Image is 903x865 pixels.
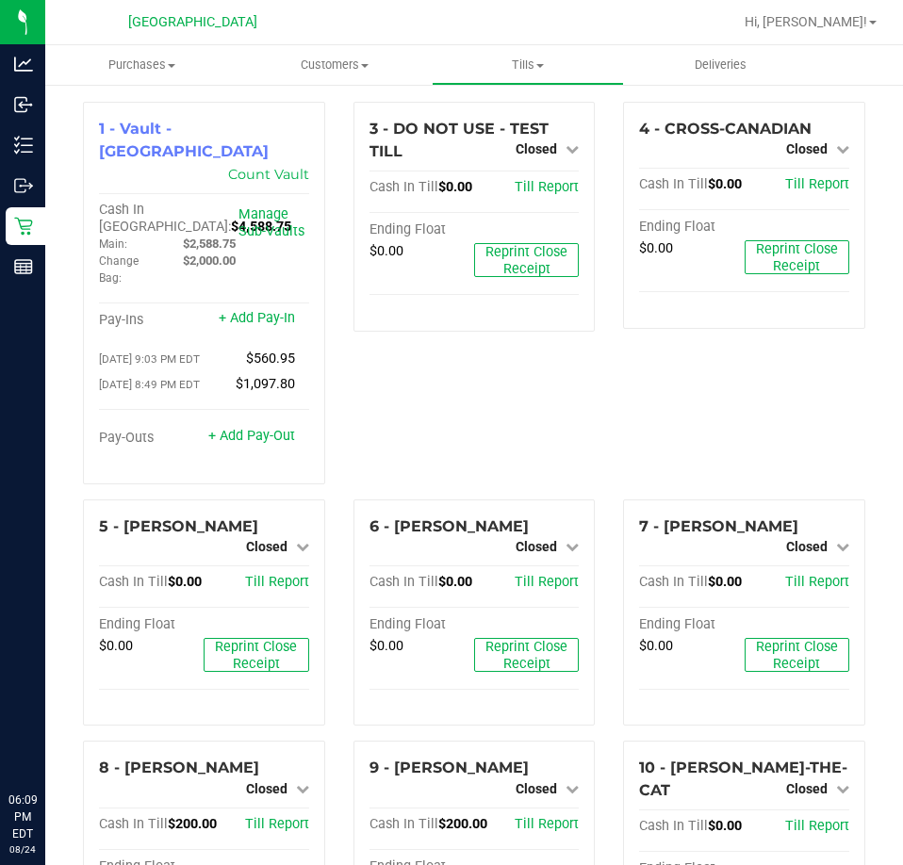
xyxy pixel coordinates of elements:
[14,257,33,276] inline-svg: Reports
[669,57,772,73] span: Deliveries
[99,378,200,391] span: [DATE] 8:49 PM EDT
[239,57,431,73] span: Customers
[639,759,847,799] span: 10 - [PERSON_NAME]-THE-CAT
[515,816,579,832] a: Till Report
[369,517,529,535] span: 6 - [PERSON_NAME]
[183,253,236,268] span: $2,000.00
[785,574,849,590] a: Till Report
[438,179,472,195] span: $0.00
[245,816,309,832] a: Till Report
[786,539,828,554] span: Closed
[99,312,204,329] div: Pay-Ins
[369,243,403,259] span: $0.00
[369,221,474,238] div: Ending Float
[14,95,33,114] inline-svg: Inbound
[246,781,287,796] span: Closed
[8,842,37,857] p: 08/24
[785,818,849,834] a: Till Report
[639,120,812,138] span: 4 - CROSS-CANADIAN
[219,310,295,326] a: + Add Pay-In
[99,574,168,590] span: Cash In Till
[639,574,708,590] span: Cash In Till
[99,517,258,535] span: 5 - [PERSON_NAME]
[99,430,204,447] div: Pay-Outs
[99,816,168,832] span: Cash In Till
[168,574,202,590] span: $0.00
[204,638,308,672] button: Reprint Close Receipt
[624,45,817,85] a: Deliveries
[432,45,625,85] a: Tills
[756,241,838,274] span: Reprint Close Receipt
[369,179,438,195] span: Cash In Till
[369,759,529,776] span: 9 - [PERSON_NAME]
[45,45,238,85] a: Purchases
[99,254,139,285] span: Change Bag:
[168,816,217,832] span: $200.00
[45,57,238,73] span: Purchases
[183,237,236,251] span: $2,588.75
[369,638,403,654] span: $0.00
[438,574,472,590] span: $0.00
[99,237,127,251] span: Main:
[99,202,231,235] span: Cash In [GEOGRAPHIC_DATA]:
[485,639,567,672] span: Reprint Close Receipt
[99,759,259,776] span: 8 - [PERSON_NAME]
[639,219,744,236] div: Ending Float
[485,244,567,277] span: Reprint Close Receipt
[474,243,579,277] button: Reprint Close Receipt
[14,217,33,236] inline-svg: Retail
[236,376,295,392] span: $1,097.80
[245,574,309,590] a: Till Report
[516,781,557,796] span: Closed
[708,574,742,590] span: $0.00
[639,638,673,654] span: $0.00
[516,539,557,554] span: Closed
[433,57,624,73] span: Tills
[515,574,579,590] a: Till Report
[516,141,557,156] span: Closed
[708,176,742,192] span: $0.00
[369,120,549,160] span: 3 - DO NOT USE - TEST TILL
[438,816,487,832] span: $200.00
[128,14,257,30] span: [GEOGRAPHIC_DATA]
[785,176,849,192] a: Till Report
[238,206,304,239] a: Manage Sub-Vaults
[786,781,828,796] span: Closed
[369,574,438,590] span: Cash In Till
[639,818,708,834] span: Cash In Till
[639,240,673,256] span: $0.00
[215,639,297,672] span: Reprint Close Receipt
[246,539,287,554] span: Closed
[639,176,708,192] span: Cash In Till
[708,818,742,834] span: $0.00
[99,352,200,366] span: [DATE] 9:03 PM EDT
[756,639,838,672] span: Reprint Close Receipt
[369,816,438,832] span: Cash In Till
[786,141,828,156] span: Closed
[246,351,295,367] span: $560.95
[745,14,867,29] span: Hi, [PERSON_NAME]!
[369,616,474,633] div: Ending Float
[14,176,33,195] inline-svg: Outbound
[639,517,798,535] span: 7 - [PERSON_NAME]
[99,638,133,654] span: $0.00
[19,714,75,771] iframe: Resource center
[8,792,37,842] p: 06:09 PM EDT
[639,616,744,633] div: Ending Float
[515,179,579,195] span: Till Report
[14,55,33,73] inline-svg: Analytics
[208,428,295,444] a: + Add Pay-Out
[231,219,291,235] span: $4,588.75
[474,638,579,672] button: Reprint Close Receipt
[99,616,204,633] div: Ending Float
[228,166,309,183] a: Count Vault
[99,120,269,160] span: 1 - Vault - [GEOGRAPHIC_DATA]
[14,136,33,155] inline-svg: Inventory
